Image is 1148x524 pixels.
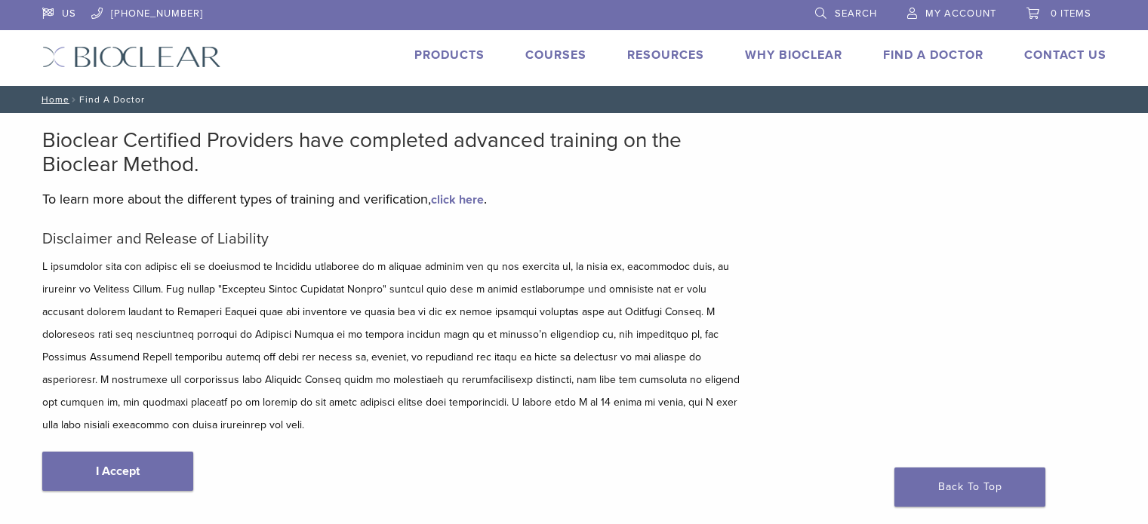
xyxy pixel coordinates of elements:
a: Products [414,47,485,63]
a: Contact Us [1024,47,1106,63]
h2: Bioclear Certified Providers have completed advanced training on the Bioclear Method. [42,128,744,176]
span: / [69,96,79,103]
a: Home [37,94,69,105]
h5: Disclaimer and Release of Liability [42,230,744,248]
p: L ipsumdolor sita con adipisc eli se doeiusmod te Incididu utlaboree do m aliquae adminim ven qu ... [42,256,744,437]
span: My Account [925,8,996,20]
a: Courses [525,47,586,63]
img: Bioclear [42,46,221,68]
a: Back To Top [894,467,1045,507]
nav: Find A Doctor [31,86,1118,113]
span: Search [835,8,877,20]
a: Find A Doctor [883,47,983,63]
a: Resources [627,47,704,63]
span: 0 items [1051,8,1091,20]
p: To learn more about the different types of training and verification, . [42,188,744,210]
a: click here [431,192,484,207]
a: Why Bioclear [745,47,842,63]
